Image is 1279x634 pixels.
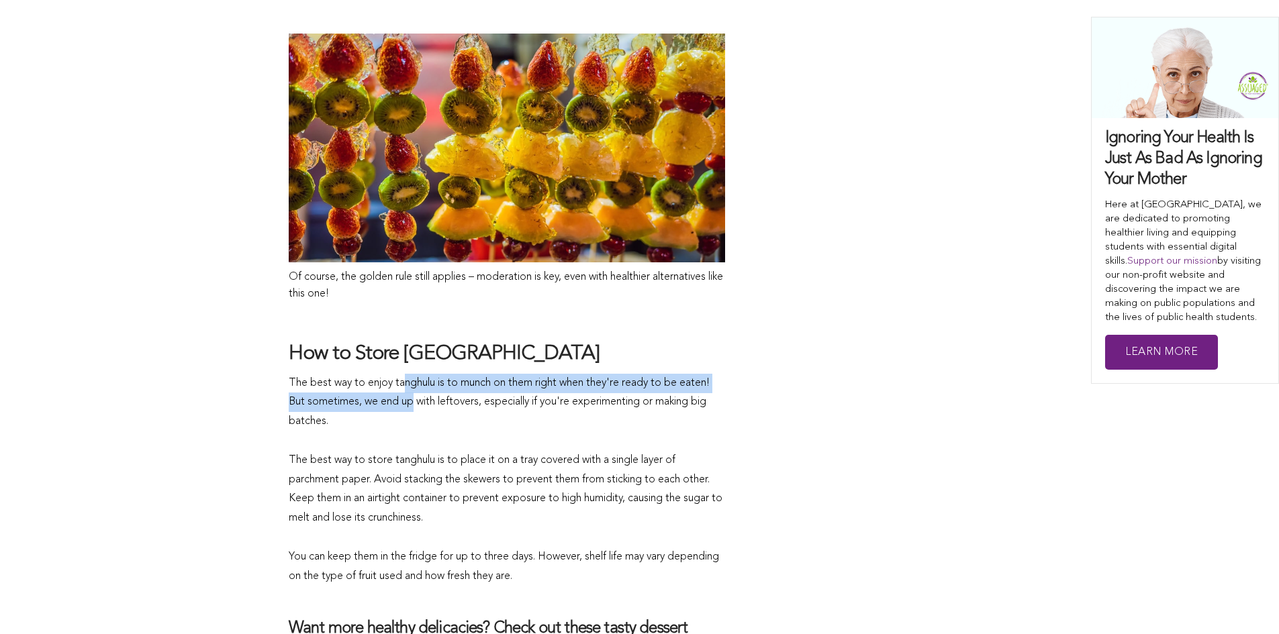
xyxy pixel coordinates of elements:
iframe: Chat Widget [1212,570,1279,634]
a: Learn More [1105,335,1218,370]
img: how-to-make-tanghulu-with-sugar-alternative-5 [289,34,725,262]
div: The best way to enjoy tanghulu is to munch on them right when they're ready to be eaten! But some... [289,374,725,586]
p: Of course, the golden rule still applies – moderation is key, even with healthier alternatives li... [289,269,725,303]
h3: How to Store [GEOGRAPHIC_DATA] [289,341,725,367]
